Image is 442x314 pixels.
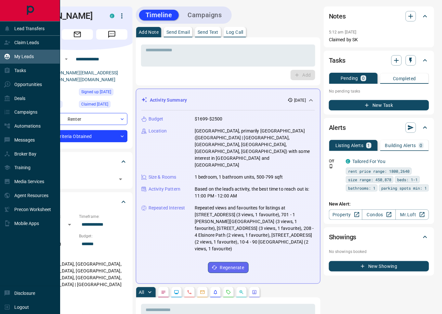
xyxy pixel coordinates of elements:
h2: Alerts [329,122,346,133]
p: Areas Searched: [27,253,127,259]
h2: Notes [329,11,346,21]
p: Motivation: [27,293,127,299]
div: Tue Mar 11 2025 [79,88,127,97]
span: size range: 450,878 [348,176,391,183]
div: Criteria Obtained [27,130,127,142]
svg: Lead Browsing Activity [174,290,179,295]
p: Add Note [139,30,159,34]
a: Condos [362,209,396,220]
p: 0 [362,76,365,81]
div: Tasks [329,53,429,68]
svg: Listing Alerts [213,290,218,295]
svg: Calls [187,290,192,295]
p: Budget: [79,233,127,239]
button: Regenerate [208,262,249,273]
div: condos.ca [346,159,350,164]
h1: [PERSON_NAME] [27,11,100,21]
p: Size & Rooms [149,174,176,181]
p: Repeated views and favourites for listings at [STREET_ADDRESS] (3 views, 1 favourite), 701 - 1 [P... [195,205,315,252]
button: New Showing [329,261,429,271]
svg: Opportunities [239,290,244,295]
div: Activity Summary[DATE] [141,94,315,106]
span: bathrooms: 1 [348,185,375,191]
p: Completed [393,76,416,81]
p: 5:12 am [DATE] [329,30,357,34]
p: Building Alerts [385,143,416,148]
span: Signed up [DATE] [81,89,111,95]
button: Campaigns [181,10,228,20]
button: Timeline [139,10,179,20]
a: Tailored For You [352,159,385,164]
p: Based on the lead's activity, the best time to reach out is: 11:00 PM - 12:00 AM [195,186,315,199]
svg: Push Notification Only [329,164,333,169]
p: Activity Summary [150,97,187,104]
p: Timeframe: [79,214,127,220]
p: Budget [149,116,163,122]
span: parking spots min: 1 [381,185,427,191]
span: rent price range: 1800,2640 [348,168,409,174]
div: Thu Oct 09 2025 [79,101,127,110]
div: Renter [27,113,127,125]
div: Notes [329,8,429,24]
a: [PERSON_NAME][EMAIL_ADDRESS][PERSON_NAME][DOMAIN_NAME] [45,70,118,82]
p: $1699-$2500 [195,116,222,122]
button: Open [116,175,125,184]
svg: Notes [161,290,166,295]
svg: Agent Actions [252,290,257,295]
p: Pending [341,76,358,81]
p: 1 bedroom, 1 bathroom units, 500-799 sqft [195,174,283,181]
p: [GEOGRAPHIC_DATA], primarily [GEOGRAPHIC_DATA] ([GEOGRAPHIC_DATA] | [GEOGRAPHIC_DATA], [GEOGRAPHI... [195,128,315,169]
span: Email [62,29,93,40]
span: Message [96,29,127,40]
p: Location [149,128,167,134]
p: No showings booked [329,249,429,255]
div: Alerts [329,120,429,135]
svg: Requests [226,290,231,295]
p: Off [329,158,342,164]
p: Send Text [198,30,218,34]
span: beds: 1-1 [397,176,418,183]
p: Log Call [226,30,243,34]
div: condos.ca [110,14,114,18]
p: All [139,290,144,295]
p: 1 [368,143,370,148]
button: New Task [329,100,429,110]
svg: Emails [200,290,205,295]
div: Criteria [27,194,127,210]
p: Repeated Interest [149,205,185,211]
button: Open [62,55,70,63]
div: Tags [27,154,127,170]
p: 0 [420,143,422,148]
h2: Tasks [329,55,345,66]
p: Activity Pattern [149,186,180,193]
p: Listing Alerts [335,143,364,148]
p: [DATE] [294,97,306,103]
p: [GEOGRAPHIC_DATA], [GEOGRAPHIC_DATA], [GEOGRAPHIC_DATA], [GEOGRAPHIC_DATA], [GEOGRAPHIC_DATA], [G... [27,259,127,290]
a: Property [329,209,362,220]
p: No pending tasks [329,86,429,96]
p: New Alert: [329,201,429,207]
p: Claimed by SK [329,36,429,43]
a: Mr.Loft [396,209,429,220]
span: Claimed [DATE] [81,101,108,107]
h2: Showings [329,232,357,242]
div: Showings [329,229,429,245]
p: Send Email [166,30,190,34]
